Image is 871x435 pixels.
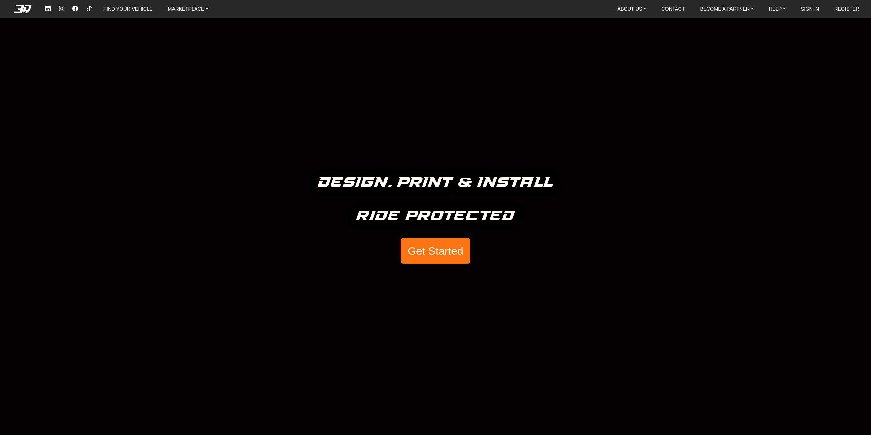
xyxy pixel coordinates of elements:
a: FIND YOUR VEHICLE [101,3,155,15]
a: REGISTER [832,3,862,15]
a: BECOME A PARTNER [697,3,756,15]
a: HELP [766,3,788,15]
h5: Ride Protected [356,205,515,227]
a: ABOUT US [614,3,649,15]
button: Get Started [401,238,470,264]
h5: Design. Print & Install [318,171,553,194]
a: MARKETPLACE [165,3,211,15]
a: SIGN IN [798,3,822,15]
a: CONTACT [659,3,687,15]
